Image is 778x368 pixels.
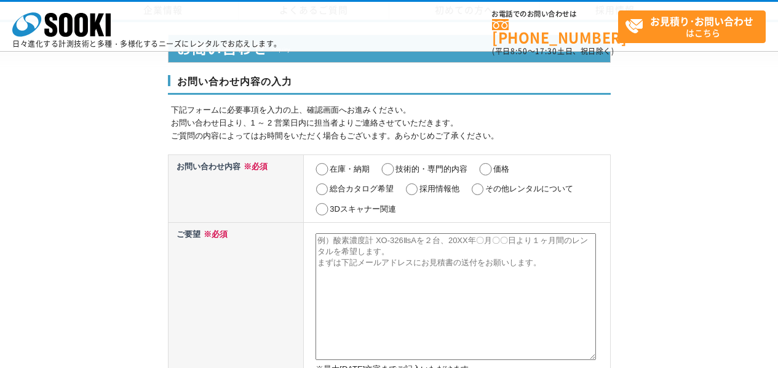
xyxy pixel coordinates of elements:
th: お問い合わせ内容 [168,155,304,223]
span: ※必須 [200,230,228,239]
a: お見積り･お問い合わせはこちら [618,10,766,43]
span: 17:30 [535,46,557,57]
span: 8:50 [510,46,528,57]
label: 採用情報他 [419,184,459,193]
label: その他レンタルについて [485,184,573,193]
label: 3Dスキャナー関連 [330,204,396,214]
span: ※必須 [240,162,268,171]
label: 価格 [493,164,509,174]
a: [PHONE_NUMBER] [492,19,618,44]
h3: お問い合わせ内容の入力 [168,75,611,95]
strong: お見積り･お問い合わせ [650,14,753,28]
span: お電話でのお問い合わせは [492,10,618,18]
label: 総合カタログ希望 [330,184,394,193]
label: 在庫・納期 [330,164,370,174]
label: 技術的・専門的内容 [395,164,467,174]
p: 下記フォームに必要事項を入力の上、確認画面へお進みください。 お問い合わせ日より、1 ～ 2 営業日内に担当者よりご連絡させていただきます。 ご質問の内容によってはお時間をいただく場合もございま... [171,104,611,142]
span: はこちら [625,11,765,42]
span: (平日 ～ 土日、祝日除く) [492,46,614,57]
p: 日々進化する計測技術と多種・多様化するニーズにレンタルでお応えします。 [12,40,282,47]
